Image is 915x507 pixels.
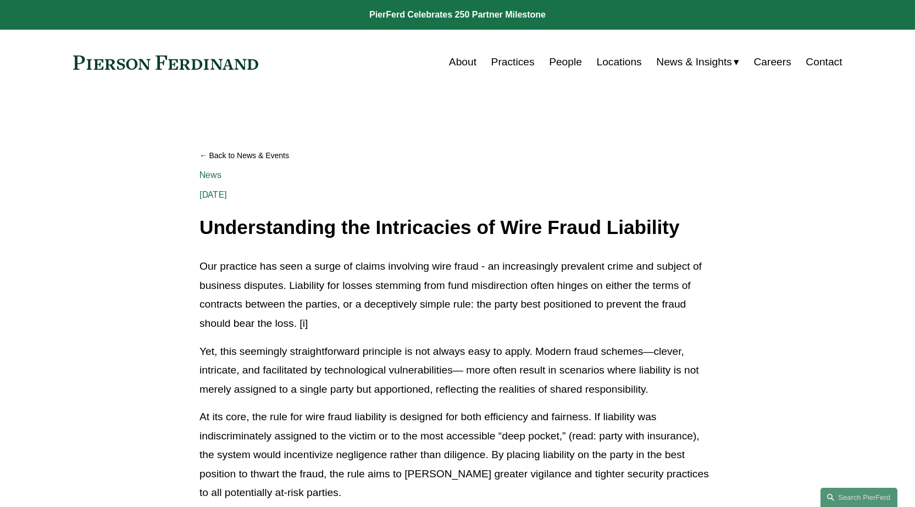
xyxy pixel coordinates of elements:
[491,52,535,73] a: Practices
[199,257,716,333] p: Our practice has seen a surge of claims involving wire fraud - an increasingly prevalent crime an...
[199,217,716,238] h1: Understanding the Intricacies of Wire Fraud Liability
[753,52,791,73] a: Careers
[820,488,897,507] a: Search this site
[597,52,642,73] a: Locations
[199,342,716,399] p: Yet, this seemingly straightforward principle is not always easy to apply. Modern fraud schemes—c...
[656,53,732,72] span: News & Insights
[199,170,222,180] a: News
[656,52,739,73] a: folder dropdown
[549,52,582,73] a: People
[199,190,227,200] span: [DATE]
[199,408,716,503] p: At its core, the rule for wire fraud liability is designed for both efficiency and fairness. If l...
[806,52,842,73] a: Contact
[199,146,716,165] a: Back to News & Events
[449,52,476,73] a: About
